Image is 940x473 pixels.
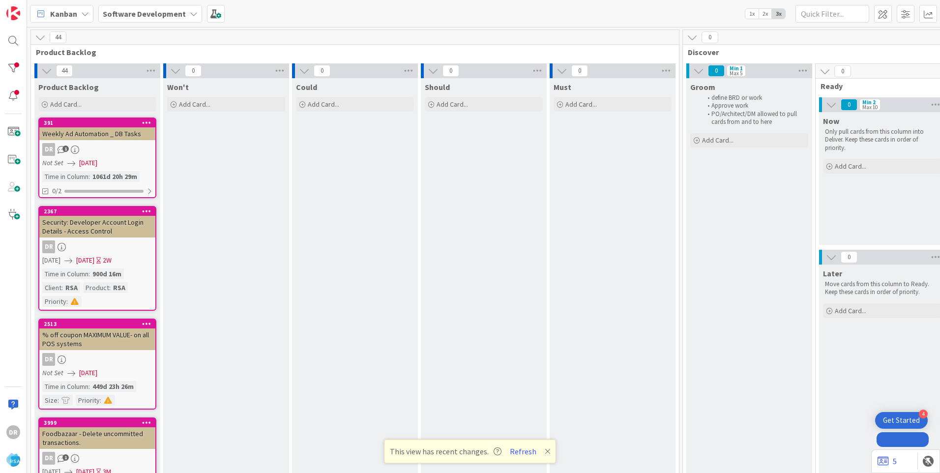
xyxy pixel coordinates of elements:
[745,9,759,19] span: 1x
[39,118,155,140] div: 391Weekly Ad Automation _ DB Tasks
[823,268,842,278] span: Later
[39,320,155,350] div: 2513% off coupon MAXIMUM VALUE- on all POS systems
[44,119,155,126] div: 391
[58,395,59,406] span: :
[39,427,155,449] div: Foodbazaar - Delete uncommitted transactions.
[296,82,317,92] span: Could
[90,268,124,279] div: 900d 16m
[919,410,928,418] div: 4
[821,81,936,91] span: Ready
[79,158,97,168] span: [DATE]
[42,395,58,406] div: Size
[39,353,155,366] div: DR
[90,381,136,392] div: 449d 23h 26m
[702,110,807,126] li: PO/Architect/DM allowed to pull cards from and to here
[506,445,540,458] button: Refresh
[39,452,155,465] div: DR
[39,127,155,140] div: Weekly Ad Automation _ DB Tasks
[708,65,725,77] span: 0
[702,136,734,145] span: Add Card...
[6,6,20,20] img: Visit kanbanzone.com
[554,82,571,92] span: Must
[825,128,939,152] p: Only pull cards from this column into Deliver. Keep these cards in order of priority.
[571,65,588,77] span: 0
[88,268,90,279] span: :
[42,368,63,377] i: Not Set
[690,82,715,92] span: Groom
[825,280,939,296] p: Move cards from this column to Ready. Keep these cards in order of priority.
[702,102,807,110] li: Approve work
[834,65,851,77] span: 0
[50,100,82,109] span: Add Card...
[390,445,501,457] span: This view has recent changes.
[565,100,597,109] span: Add Card...
[835,162,866,171] span: Add Card...
[42,158,63,167] i: Not Set
[6,425,20,439] div: DR
[44,321,155,327] div: 2513
[109,282,111,293] span: :
[167,82,189,92] span: Won't
[38,82,99,92] span: Product Backlog
[42,240,55,253] div: DR
[39,207,155,216] div: 2367
[103,9,186,19] b: Software Development
[437,100,468,109] span: Add Card...
[314,65,330,77] span: 0
[179,100,210,109] span: Add Card...
[100,395,101,406] span: :
[56,65,73,77] span: 44
[39,143,155,156] div: DR
[425,82,450,92] span: Should
[42,255,60,266] span: [DATE]
[772,9,785,19] span: 3x
[42,268,88,279] div: Time in Column
[862,100,876,105] div: Min 2
[44,208,155,215] div: 2367
[878,455,897,467] a: 5
[42,143,55,156] div: DR
[39,418,155,427] div: 3999
[50,8,77,20] span: Kanban
[111,282,128,293] div: RSA
[185,65,202,77] span: 0
[6,453,20,467] img: avatar
[759,9,772,19] span: 2x
[702,94,807,102] li: define BRD or work
[62,454,69,461] span: 1
[862,105,878,110] div: Max 10
[308,100,339,109] span: Add Card...
[42,381,88,392] div: Time in Column
[39,320,155,328] div: 2513
[39,216,155,237] div: Security: Developer Account Login Details - Access Control
[702,31,718,43] span: 0
[42,296,66,307] div: Priority
[883,415,920,425] div: Get Started
[42,282,61,293] div: Client
[730,66,743,71] div: Min 1
[44,419,155,426] div: 3999
[76,255,94,266] span: [DATE]
[36,47,667,57] span: Product Backlog
[39,118,155,127] div: 391
[42,171,88,182] div: Time in Column
[42,452,55,465] div: DR
[50,31,66,43] span: 44
[39,240,155,253] div: DR
[42,353,55,366] div: DR
[63,282,80,293] div: RSA
[62,146,69,152] span: 1
[823,116,839,126] span: Now
[103,255,112,266] div: 2W
[688,47,940,57] span: Discover
[61,282,63,293] span: :
[90,171,140,182] div: 1061d 20h 29m
[39,418,155,449] div: 3999Foodbazaar - Delete uncommitted transactions.
[835,306,866,315] span: Add Card...
[83,282,109,293] div: Product
[66,296,68,307] span: :
[875,412,928,429] div: Open Get Started checklist, remaining modules: 4
[841,99,857,111] span: 0
[730,71,742,76] div: Max 5
[795,5,869,23] input: Quick Filter...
